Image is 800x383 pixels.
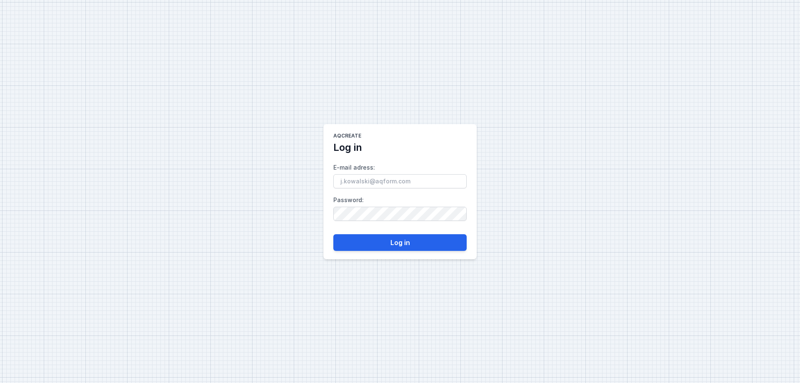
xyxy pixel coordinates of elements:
label: E-mail adress : [333,161,467,188]
label: Password : [333,193,467,221]
input: E-mail adress: [333,174,467,188]
input: Password: [333,207,467,221]
h1: AQcreate [333,133,361,141]
h2: Log in [333,141,362,154]
button: Log in [333,234,467,251]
